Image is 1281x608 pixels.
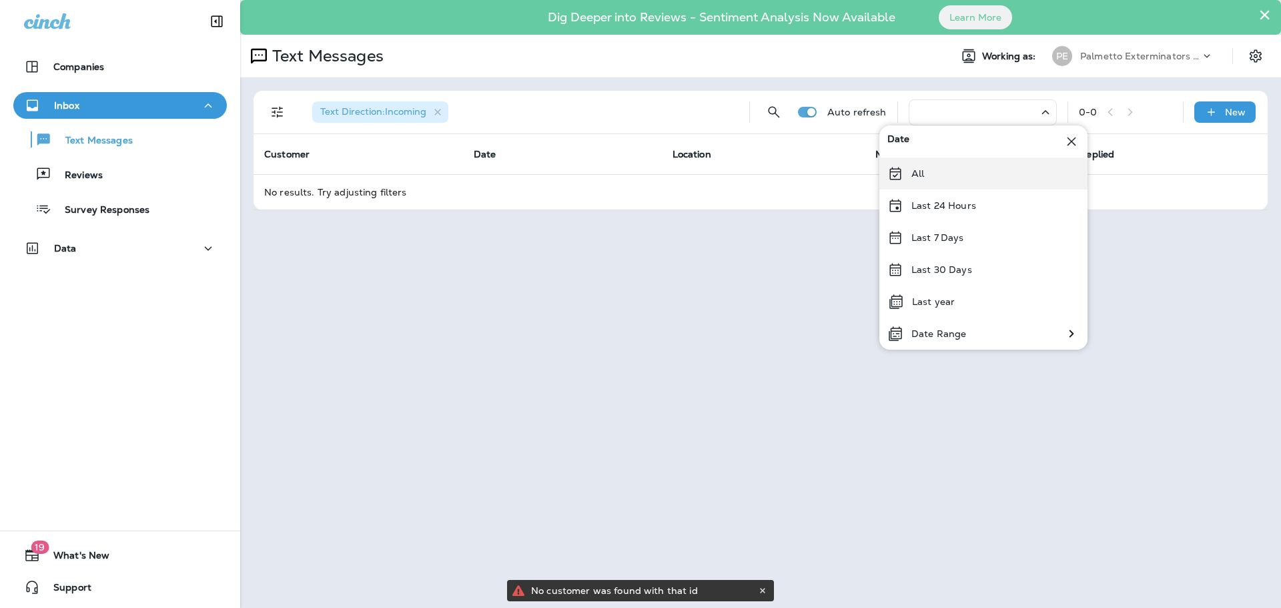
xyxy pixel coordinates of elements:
span: What's New [40,550,109,566]
span: 19 [31,541,49,554]
p: Last 30 Days [911,264,972,275]
button: Settings [1244,44,1268,68]
span: Date [887,133,910,149]
p: New [1225,107,1246,117]
span: Location [673,148,711,160]
span: Text Direction : Incoming [320,105,426,117]
p: Reviews [51,170,103,182]
p: Text Messages [267,46,384,66]
div: 0 - 0 [1079,107,1097,117]
button: Learn More [939,5,1012,29]
p: Auto refresh [827,107,887,117]
button: Reviews [13,160,227,188]
button: Search Messages [761,99,787,125]
p: Last 24 Hours [911,200,976,211]
span: Working as: [982,51,1039,62]
button: Filters [264,99,291,125]
p: Last year [912,296,955,307]
td: No results. Try adjusting filters [254,174,1268,210]
span: Customer [264,148,310,160]
button: Text Messages [13,125,227,154]
button: Companies [13,53,227,80]
button: Inbox [13,92,227,119]
button: Close [1258,4,1271,25]
span: Message [875,148,916,160]
div: PE [1052,46,1072,66]
p: Dig Deeper into Reviews - Sentiment Analysis Now Available [509,15,934,19]
button: Survey Responses [13,195,227,223]
p: Palmetto Exterminators LLC [1080,51,1200,61]
span: Replied [1080,148,1114,160]
p: Inbox [54,100,79,111]
button: 19What's New [13,542,227,569]
p: Date Range [911,328,966,339]
span: Date [474,148,496,160]
p: Last 7 Days [911,232,964,243]
p: All [911,168,924,179]
button: Support [13,574,227,601]
div: Text Direction:Incoming [312,101,448,123]
button: Collapse Sidebar [198,8,236,35]
p: Survey Responses [51,204,149,217]
p: Data [54,243,77,254]
p: Companies [53,61,104,72]
button: Data [13,235,227,262]
div: No customer was found with that id [531,580,755,601]
span: Support [40,582,91,598]
p: Text Messages [52,135,133,147]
